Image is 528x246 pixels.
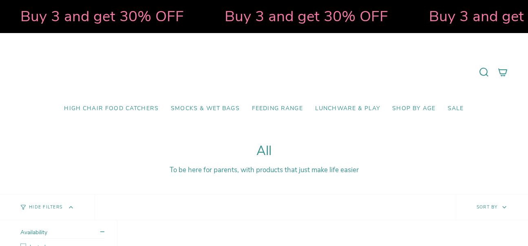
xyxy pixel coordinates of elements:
a: SALE [442,99,470,118]
strong: Buy 3 and get 30% OFF [225,6,388,27]
span: Shop by Age [392,105,435,112]
span: Hide Filters [29,205,62,210]
a: Mumma’s Little Helpers [194,45,334,99]
a: Shop by Age [386,99,442,118]
a: Smocks & Wet Bags [165,99,246,118]
h1: All [20,144,508,159]
a: High Chair Food Catchers [58,99,165,118]
span: To be here for parents, with products that just make life easier [170,165,359,175]
summary: Availability [20,228,104,239]
span: Availability [20,228,47,236]
span: SALE [448,105,464,112]
strong: Buy 3 and get 30% OFF [20,6,184,27]
button: Sort by [456,195,528,220]
a: Feeding Range [246,99,309,118]
a: Lunchware & Play [309,99,386,118]
span: Feeding Range [252,105,303,112]
span: High Chair Food Catchers [64,105,159,112]
span: Lunchware & Play [315,105,380,112]
span: Smocks & Wet Bags [171,105,240,112]
span: Sort by [477,204,498,210]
